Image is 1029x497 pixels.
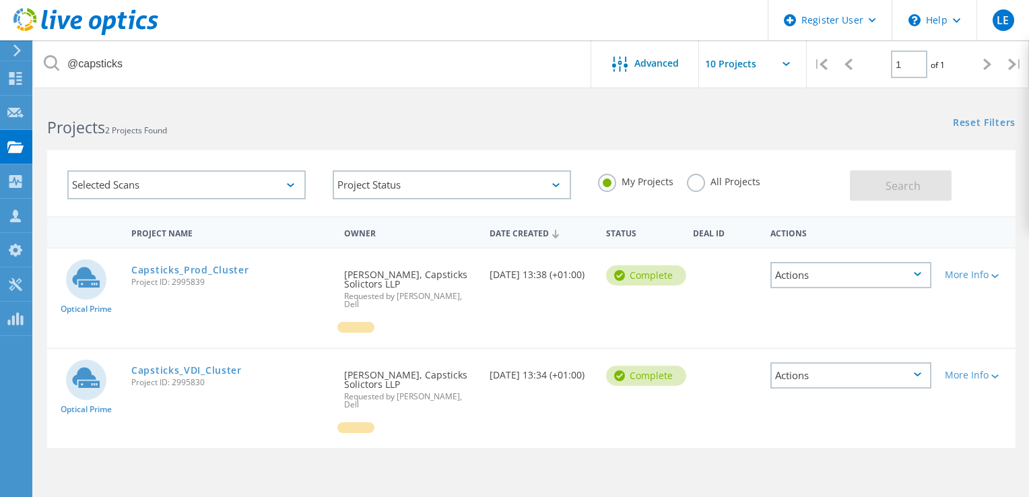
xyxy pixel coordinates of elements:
div: Selected Scans [67,170,306,199]
label: My Projects [598,174,673,187]
div: Complete [606,366,686,386]
svg: \n [908,14,921,26]
input: Search projects by name, owner, ID, company, etc [34,40,592,88]
div: Actions [764,220,938,244]
div: More Info [945,270,1009,279]
div: Project Status [333,170,571,199]
span: Project ID: 2995839 [131,278,331,286]
a: Capsticks_Prod_Cluster [131,265,248,275]
div: Project Name [125,220,337,244]
span: Advanced [634,59,679,68]
span: LE [997,15,1009,26]
div: Date Created [483,220,599,245]
span: of 1 [931,59,945,71]
div: [DATE] 13:38 (+01:00) [483,249,599,293]
label: All Projects [687,174,760,187]
div: | [1001,40,1029,88]
span: 2 Projects Found [105,125,167,136]
span: Search [886,178,921,193]
span: Requested by [PERSON_NAME], Dell [344,393,476,409]
button: Search [850,170,952,201]
div: [DATE] 13:34 (+01:00) [483,349,599,393]
div: Deal Id [686,220,764,244]
div: Actions [770,262,931,288]
div: Complete [606,265,686,286]
span: Requested by [PERSON_NAME], Dell [344,292,476,308]
div: [PERSON_NAME], Capsticks Solictors LLP [337,249,483,322]
a: Live Optics Dashboard [13,28,158,38]
div: More Info [945,370,1009,380]
span: Optical Prime [61,405,112,413]
a: Reset Filters [953,118,1016,129]
div: | [807,40,834,88]
b: Projects [47,117,105,138]
a: Capsticks_VDI_Cluster [131,366,242,375]
span: Optical Prime [61,305,112,313]
span: Project ID: 2995830 [131,378,331,387]
div: Actions [770,362,931,389]
div: Owner [337,220,483,244]
div: [PERSON_NAME], Capsticks Solictors LLP [337,349,483,422]
div: Status [599,220,686,244]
